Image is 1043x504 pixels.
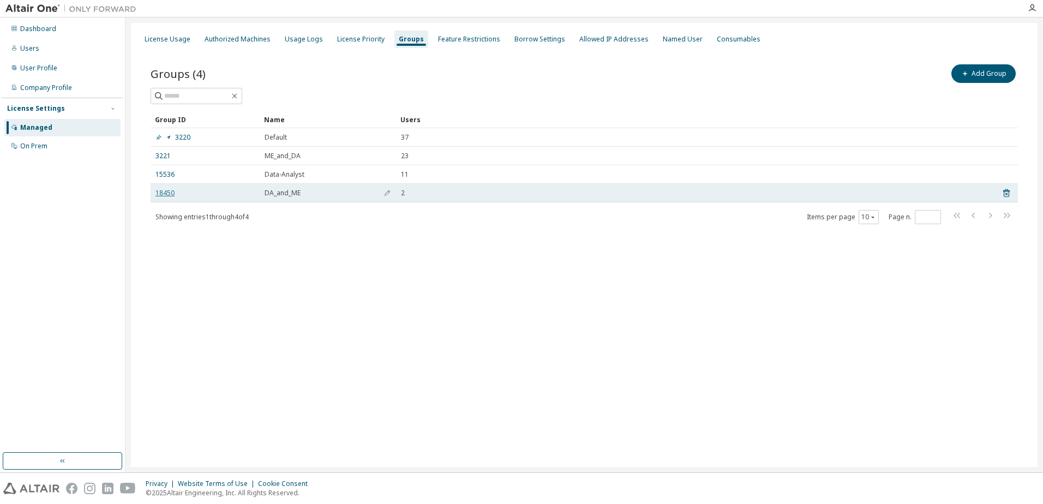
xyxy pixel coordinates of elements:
[20,25,56,33] div: Dashboard
[151,66,206,81] span: Groups (4)
[265,170,304,179] span: Data-Analyst
[401,189,405,197] span: 2
[264,111,392,128] div: Name
[20,44,39,53] div: Users
[807,210,879,224] span: Items per page
[155,133,190,142] a: 3220
[155,170,175,179] a: 15536
[401,170,409,179] span: 11
[579,35,649,44] div: Allowed IP Addresses
[155,111,255,128] div: Group ID
[146,488,314,497] p: © 2025 Altair Engineering, Inc. All Rights Reserved.
[337,35,385,44] div: License Priority
[178,479,258,488] div: Website Terms of Use
[5,3,142,14] img: Altair One
[861,213,876,221] button: 10
[265,189,301,197] span: DA_and_ME
[20,64,57,73] div: User Profile
[146,479,178,488] div: Privacy
[66,483,77,494] img: facebook.svg
[285,35,323,44] div: Usage Logs
[265,133,287,142] span: Default
[205,35,271,44] div: Authorized Machines
[155,189,175,197] a: 18450
[7,104,65,113] div: License Settings
[145,35,190,44] div: License Usage
[951,64,1016,83] button: Add Group
[399,35,424,44] div: Groups
[120,483,136,494] img: youtube.svg
[155,152,171,160] a: 3221
[265,152,301,160] span: ME_and_DA
[400,111,987,128] div: Users
[514,35,565,44] div: Borrow Settings
[20,142,47,151] div: On Prem
[401,152,409,160] span: 23
[438,35,500,44] div: Feature Restrictions
[401,133,409,142] span: 37
[3,483,59,494] img: altair_logo.svg
[717,35,760,44] div: Consumables
[258,479,314,488] div: Cookie Consent
[663,35,703,44] div: Named User
[20,123,52,132] div: Managed
[102,483,113,494] img: linkedin.svg
[20,83,72,92] div: Company Profile
[889,210,941,224] span: Page n.
[84,483,95,494] img: instagram.svg
[155,212,249,221] span: Showing entries 1 through 4 of 4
